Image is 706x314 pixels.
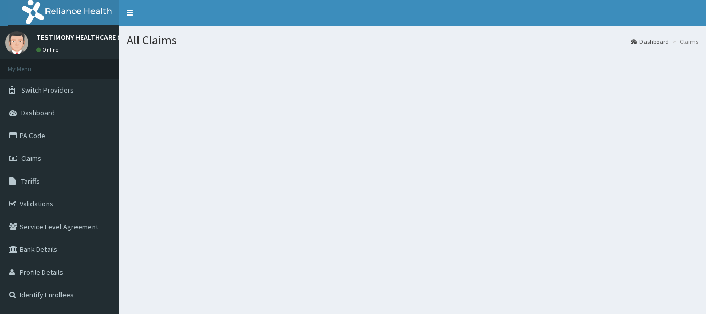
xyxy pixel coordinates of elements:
[36,46,61,53] a: Online
[21,108,55,117] span: Dashboard
[21,154,41,163] span: Claims
[21,85,74,95] span: Switch Providers
[631,37,669,46] a: Dashboard
[670,37,698,46] li: Claims
[5,31,28,54] img: User Image
[36,34,173,41] p: TESTIMONY HEALTHCARE & SURGERIES LTD
[21,176,40,186] span: Tariffs
[127,34,698,47] h1: All Claims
